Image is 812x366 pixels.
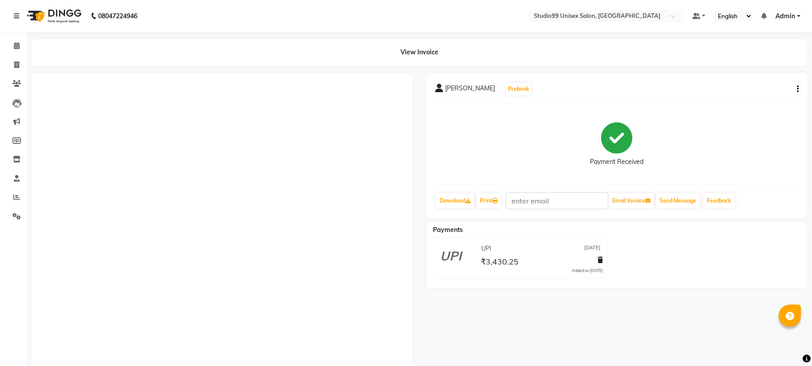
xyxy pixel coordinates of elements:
div: View Invoice [31,39,808,66]
img: logo [23,4,84,28]
div: Payment Received [590,157,643,167]
span: Admin [775,12,795,21]
span: [PERSON_NAME] [445,84,495,96]
b: 08047224946 [98,4,137,28]
a: Download [436,193,474,208]
span: Payments [433,226,463,234]
iframe: chat widget [775,330,803,357]
button: Prebook [506,83,532,95]
span: [DATE] [584,244,601,253]
span: UPI [481,244,491,253]
a: Feedback [703,193,735,208]
span: ₹3,430.25 [481,256,519,269]
div: Added on [DATE] [572,268,603,274]
a: Print [476,193,501,208]
button: Send Message [656,193,700,208]
button: Email Invoice [609,193,654,208]
input: enter email [506,192,608,209]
